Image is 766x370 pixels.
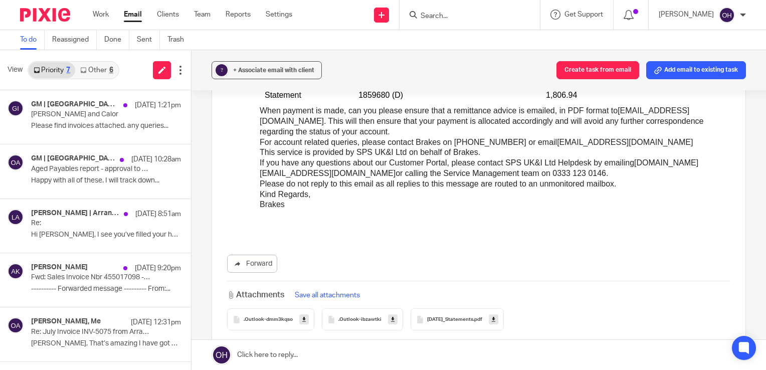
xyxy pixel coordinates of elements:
a: Team [194,10,211,20]
span: Get Support [564,11,603,18]
p: [PERSON_NAME], That’s amazing I have got my... [31,339,181,348]
img: svg%3E [8,263,24,279]
span: [DATE]_Statements [427,317,473,323]
a: Sent [137,30,160,50]
span: .Outlook-ibzawtki [338,317,381,323]
div: 7 [66,67,70,74]
button: .Outlook-ibzawtki [322,308,403,330]
button: [DATE]_Statements.pdf [411,308,504,330]
p: [PERSON_NAME] [659,10,714,20]
img: svg%3E [8,209,24,225]
a: Priority7 [29,62,75,78]
a: Trash [167,30,192,50]
span: .Outlook-dmm3kqso [244,317,293,323]
a: Settings [266,10,292,20]
p: [DATE] 8:51am [135,209,181,219]
span: + Associate email with client [233,67,314,73]
a: Work [93,10,109,20]
button: Add email to existing task [646,61,746,79]
button: ? + Associate email with client [212,61,322,79]
a: Other6 [75,62,118,78]
button: Save all attachments [292,290,363,301]
h4: GM | [GEOGRAPHIC_DATA] [31,100,118,109]
button: Create task from email [556,61,639,79]
p: Fwd: Sales Invoice Nbr 455017098 - Your Order Number : STOCK [31,273,151,282]
p: Re: July Invoice INV-5075 from Arran Accountancy Limited for [PERSON_NAME] [31,328,151,336]
p: [DATE] 12:31pm [131,317,181,327]
img: svg%3E [719,7,735,23]
p: [PERSON_NAME] and Calor [31,110,151,119]
p: [DATE] 10:28am [131,154,181,164]
img: svg%3E [8,317,24,333]
h4: [PERSON_NAME] [31,263,88,272]
a: Forward [227,255,277,273]
input: Search [420,12,510,21]
a: Reassigned [52,30,97,50]
p: Aged Payables report - approval to pay bills [31,165,151,173]
a: [EMAIL_ADDRESS][DOMAIN_NAME] [22,93,158,101]
a: [EMAIL_ADDRESS][DOMAIN_NAME] [22,307,158,315]
span: View [8,65,23,75]
a: Done [104,30,129,50]
p: ---------- Forwarded message --------- From:... [31,285,181,293]
p: Happy with all of these. I will track down... [31,176,181,185]
img: svg%3E [8,100,24,116]
img: svg%3E [8,154,24,170]
a: Email [124,10,142,20]
p: Please find invoices attached. any queries... [31,122,181,130]
p: [DATE] 9:20pm [135,263,181,273]
p: Re: [31,219,151,228]
div: 6 [109,67,113,74]
a: Reports [226,10,251,20]
div: ? [216,64,228,76]
span: .pdf [473,317,482,323]
h4: GM | [GEOGRAPHIC_DATA], Me [31,154,115,163]
a: Clients [157,10,179,20]
h3: Attachments [227,289,284,301]
p: [DATE] 1:21pm [135,100,181,110]
a: To do [20,30,45,50]
h4: [PERSON_NAME], Me [31,317,101,326]
p: Hi [PERSON_NAME], I see you’ve filled your holidays... [31,231,181,239]
img: Pixie [20,8,70,22]
h4: [PERSON_NAME] | Arran Accountants [31,209,119,218]
button: .Outlook-dmm3kqso [227,308,314,330]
